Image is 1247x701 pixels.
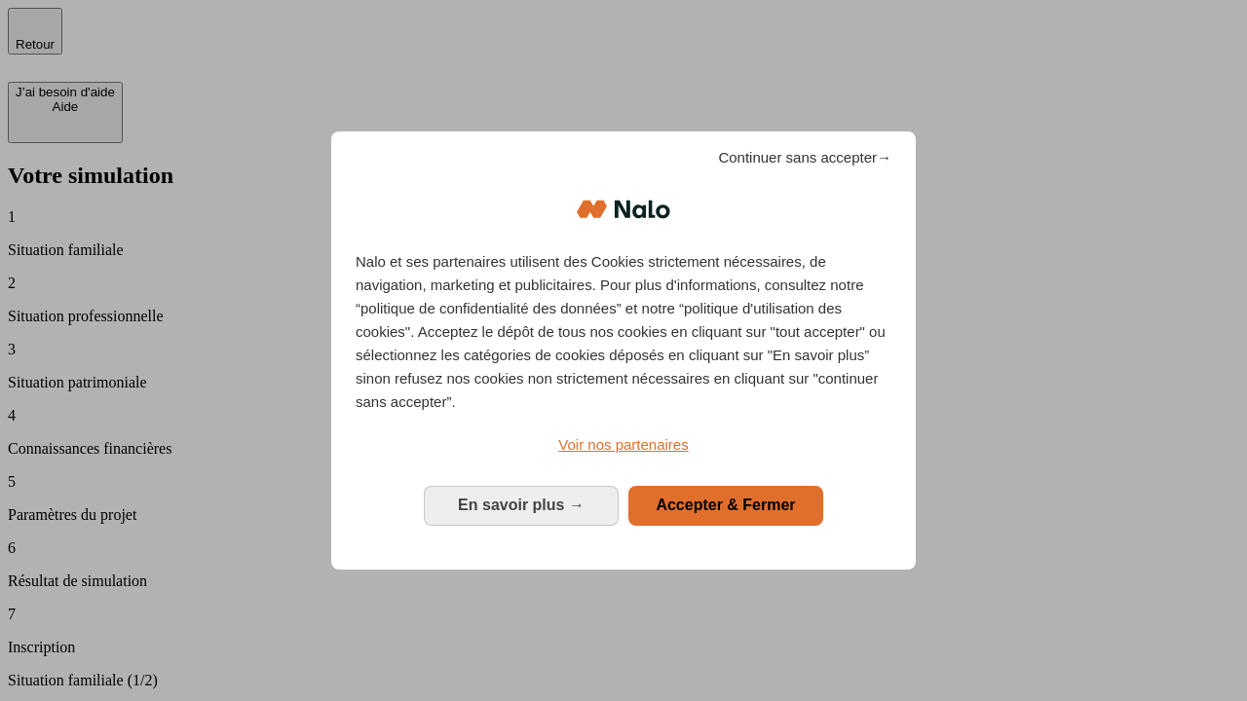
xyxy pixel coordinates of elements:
a: Voir nos partenaires [356,433,891,457]
span: Accepter & Fermer [656,497,795,513]
button: En savoir plus: Configurer vos consentements [424,486,619,525]
div: Bienvenue chez Nalo Gestion du consentement [331,131,916,569]
img: Logo [577,180,670,239]
p: Nalo et ses partenaires utilisent des Cookies strictement nécessaires, de navigation, marketing e... [356,250,891,414]
button: Accepter & Fermer: Accepter notre traitement des données et fermer [628,486,823,525]
span: En savoir plus → [458,497,585,513]
span: Voir nos partenaires [558,436,688,453]
span: Continuer sans accepter→ [718,146,891,169]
